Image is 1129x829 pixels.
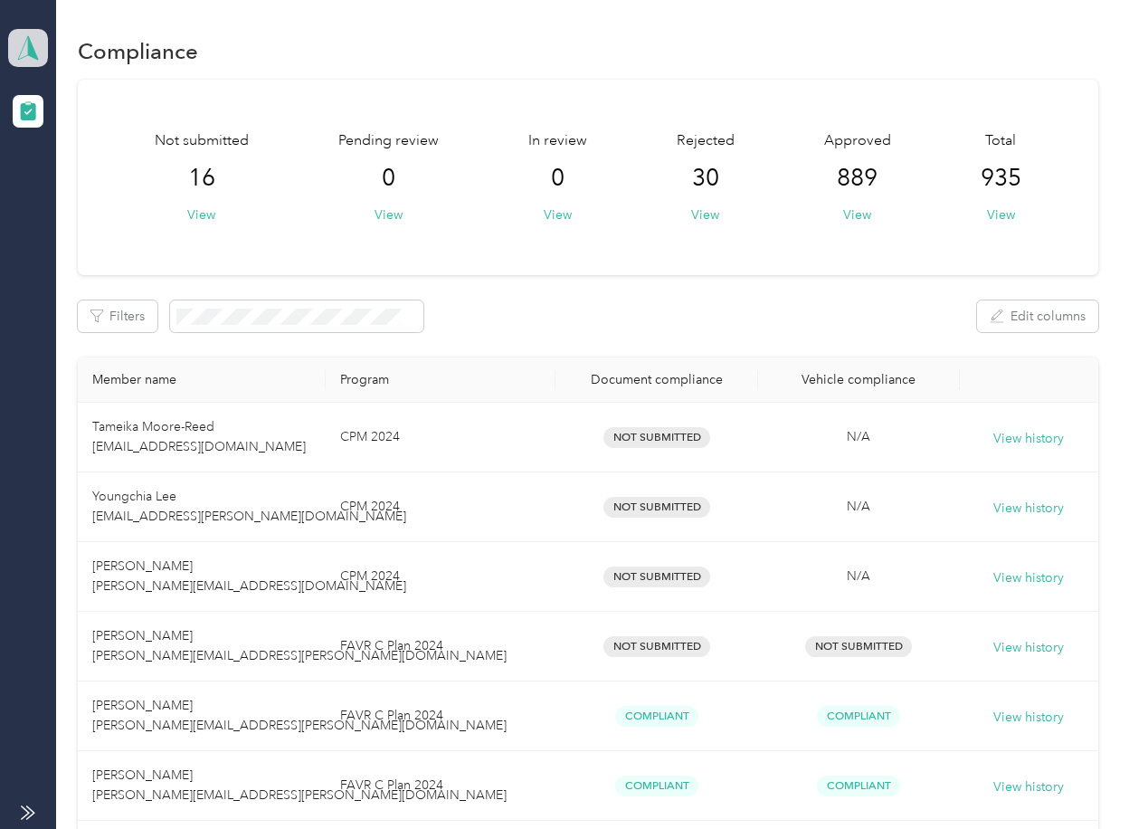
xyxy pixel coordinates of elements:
[551,164,564,193] span: 0
[993,499,1064,519] button: View history
[338,130,439,152] span: Pending review
[187,205,215,224] button: View
[993,638,1064,658] button: View history
[92,489,406,524] span: Youngchia Lee [EMAIL_ADDRESS][PERSON_NAME][DOMAIN_NAME]
[817,776,900,796] span: Compliant
[691,205,719,224] button: View
[326,751,555,821] td: FAVR C Plan 2024
[382,164,395,193] span: 0
[692,164,719,193] span: 30
[375,205,403,224] button: View
[824,130,891,152] span: Approved
[993,568,1064,588] button: View history
[993,429,1064,449] button: View history
[615,706,698,727] span: Compliant
[773,372,945,387] div: Vehicle compliance
[677,130,735,152] span: Rejected
[78,357,326,403] th: Member name
[188,164,215,193] span: 16
[92,558,406,594] span: [PERSON_NAME] [PERSON_NAME][EMAIL_ADDRESS][DOMAIN_NAME]
[603,497,710,518] span: Not Submitted
[570,372,743,387] div: Document compliance
[92,419,306,454] span: Tameika Moore-Reed [EMAIL_ADDRESS][DOMAIN_NAME]
[847,499,870,514] span: N/A
[326,403,555,472] td: CPM 2024
[326,357,555,403] th: Program
[837,164,878,193] span: 889
[326,612,555,681] td: FAVR C Plan 2024
[92,698,507,733] span: [PERSON_NAME] [PERSON_NAME][EMAIL_ADDRESS][PERSON_NAME][DOMAIN_NAME]
[987,205,1015,224] button: View
[528,130,587,152] span: In review
[155,130,249,152] span: Not submitted
[847,568,870,584] span: N/A
[847,429,870,444] span: N/A
[1028,728,1129,829] iframe: Everlance-gr Chat Button Frame
[326,542,555,612] td: CPM 2024
[603,567,710,587] span: Not Submitted
[805,636,912,657] span: Not Submitted
[993,777,1064,797] button: View history
[615,776,698,796] span: Compliant
[92,628,507,663] span: [PERSON_NAME] [PERSON_NAME][EMAIL_ADDRESS][PERSON_NAME][DOMAIN_NAME]
[78,42,198,61] h1: Compliance
[817,706,900,727] span: Compliant
[78,300,157,332] button: Filters
[326,472,555,542] td: CPM 2024
[985,130,1016,152] span: Total
[603,636,710,657] span: Not Submitted
[843,205,871,224] button: View
[92,767,507,803] span: [PERSON_NAME] [PERSON_NAME][EMAIL_ADDRESS][PERSON_NAME][DOMAIN_NAME]
[326,681,555,751] td: FAVR C Plan 2024
[603,427,710,448] span: Not Submitted
[977,300,1098,332] button: Edit columns
[993,708,1064,728] button: View history
[981,164,1021,193] span: 935
[544,205,572,224] button: View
